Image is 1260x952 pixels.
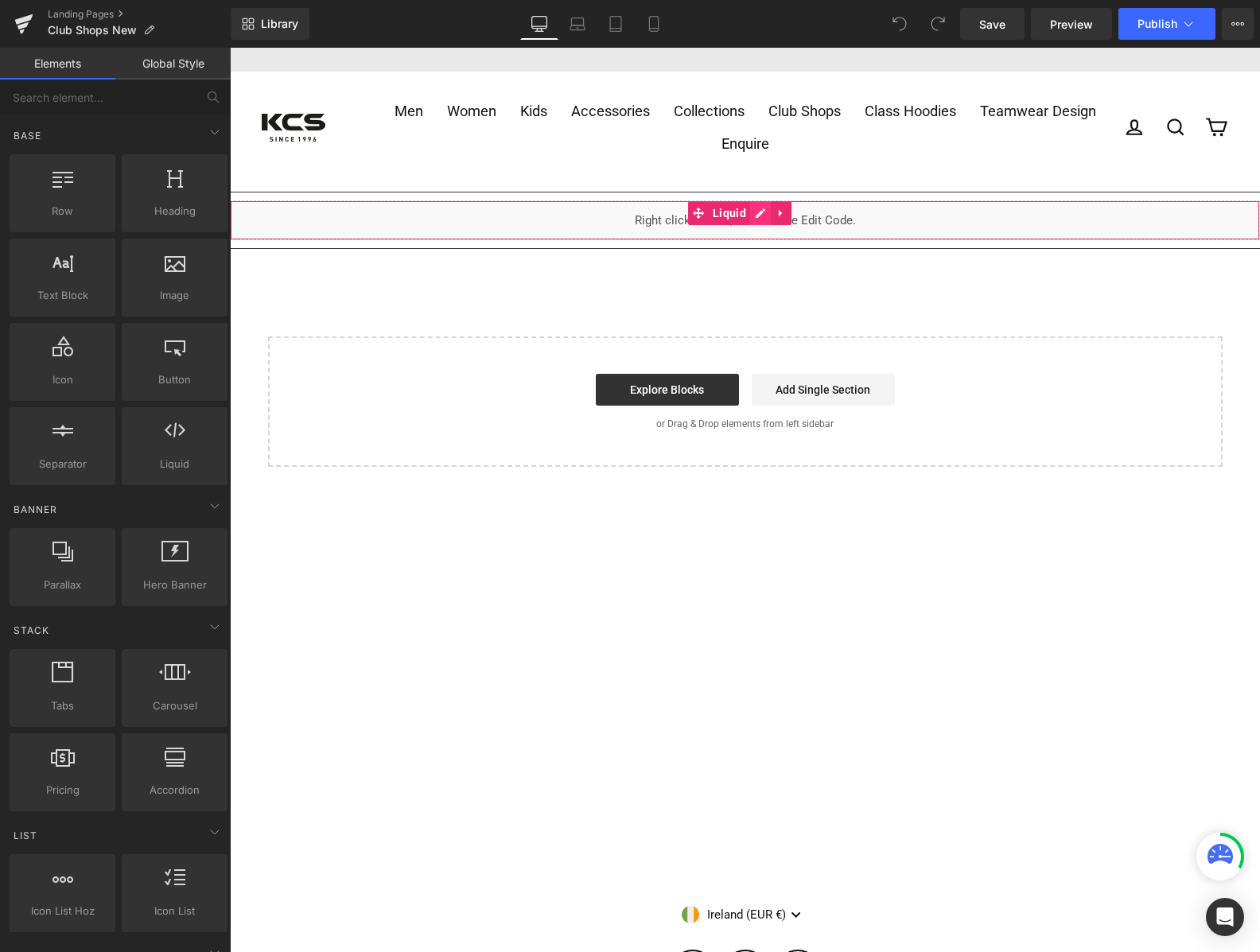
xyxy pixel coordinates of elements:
[126,456,223,472] span: Liquid
[14,903,111,919] span: Icon List Hoz
[14,697,111,714] span: Tabs
[126,371,223,388] span: Button
[480,80,551,112] a: Enquire
[48,24,137,37] span: Club Shops New
[597,8,635,40] a: Tablet
[126,577,223,593] span: Hero Banner
[12,502,59,517] span: Banner
[12,128,43,143] span: Base
[14,782,111,799] span: Pricing
[558,8,597,40] a: Laptop
[469,859,556,876] span: Ireland (EUR €)
[1118,8,1215,40] button: Publish
[738,48,878,80] a: Teamwear Design
[14,287,111,304] span: Text Block
[329,48,432,80] a: Accessories
[884,8,916,40] button: Undo
[48,8,231,21] a: Landing Pages
[1206,898,1244,936] div: Open Intercom Messenger
[366,326,509,358] a: Explore Blocks
[12,623,51,638] span: Stack
[520,8,558,40] a: Desktop
[261,17,298,31] span: Library
[479,153,520,177] span: Liquid
[64,371,967,382] p: or Drag & Drop elements from left sidebar
[1137,17,1177,30] span: Publish
[12,828,39,843] span: List
[623,48,738,80] a: Class Hoodies
[126,203,223,220] span: Heading
[32,66,95,94] img: KCS
[126,697,223,714] span: Carousel
[14,456,111,472] span: Separator
[126,903,223,919] span: Icon List
[126,782,223,799] span: Accordion
[14,203,111,220] span: Row
[541,153,562,177] a: Expand / Collapse
[522,326,665,358] a: Add Single Section
[635,8,673,40] a: Mobile
[527,48,623,80] a: Club Shops
[14,577,111,593] span: Parallax
[922,8,954,40] button: Redo
[432,48,527,80] a: Collections
[1222,8,1254,40] button: More
[126,287,223,304] span: Image
[205,48,278,80] a: Women
[452,852,578,882] button: Ireland (EUR €)
[115,48,231,80] a: Global Style
[278,48,329,80] a: Kids
[1050,16,1093,33] span: Preview
[231,8,309,40] a: New Library
[1031,8,1112,40] a: Preview
[979,16,1005,33] span: Save
[153,48,205,80] a: Men
[14,371,111,388] span: Icon
[135,48,895,112] div: Primary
